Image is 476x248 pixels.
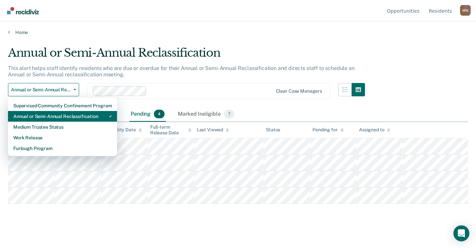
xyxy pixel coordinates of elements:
span: 4 [154,110,165,118]
div: Medium Trustee Status [13,122,112,132]
div: Supervised Community Confinement Program [13,100,112,111]
button: Profile dropdown button [460,5,471,16]
div: Pending4 [129,107,166,122]
button: Annual or Semi-Annual Reclassification [8,83,79,96]
div: Marked Ineligible7 [177,107,236,122]
div: Open Intercom Messenger [453,225,469,241]
span: Annual or Semi-Annual Reclassification [11,87,71,93]
div: Status [266,127,280,133]
div: Clear case managers [276,88,322,94]
div: Last Viewed [197,127,229,133]
div: Eligibility Date [104,127,142,133]
div: M M [460,5,471,16]
div: Dropdown Menu [8,98,117,156]
div: Annual or Semi-Annual Reclassification [13,111,112,122]
div: Annual or Semi-Annual Reclassification [8,46,365,65]
div: Assigned to [359,127,390,133]
p: This alert helps staff identify residents who are due or overdue for their Annual or Semi-Annual ... [8,65,355,78]
a: Home [8,29,468,35]
div: Pending for [312,127,343,133]
div: Full-term Release Date [150,124,191,136]
div: Work Release [13,132,112,143]
span: 7 [224,110,234,118]
div: Furlough Program [13,143,112,154]
img: Recidiviz [7,7,39,14]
